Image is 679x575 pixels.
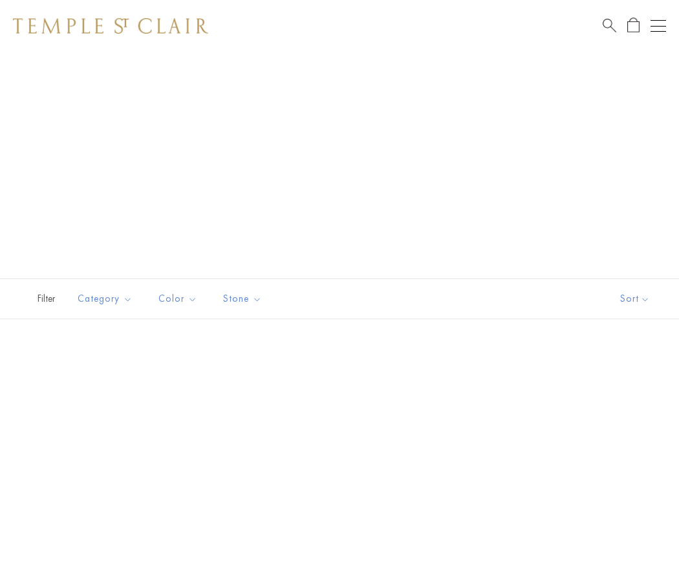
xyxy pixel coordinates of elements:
[71,291,142,307] span: Category
[591,279,679,319] button: Show sort by
[217,291,272,307] span: Stone
[603,17,616,34] a: Search
[627,17,640,34] a: Open Shopping Bag
[213,284,272,313] button: Stone
[152,291,207,307] span: Color
[149,284,207,313] button: Color
[68,284,142,313] button: Category
[13,18,208,34] img: Temple St. Clair
[651,18,666,34] button: Open navigation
